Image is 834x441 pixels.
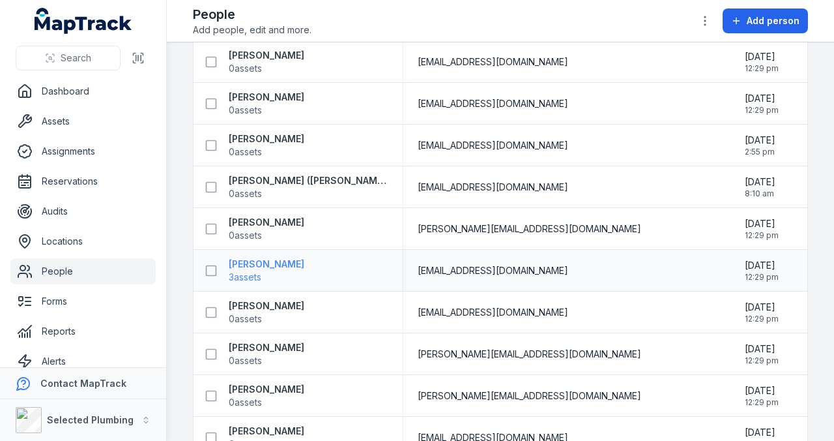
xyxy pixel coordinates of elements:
span: [EMAIL_ADDRESS][DOMAIN_NAME] [418,55,568,68]
span: 0 assets [229,229,262,242]
a: Assets [10,108,156,134]
span: 12:29 pm [745,397,779,408]
strong: [PERSON_NAME] [229,91,304,104]
span: [PERSON_NAME][EMAIL_ADDRESS][DOMAIN_NAME] [418,348,641,361]
h2: People [193,5,311,23]
time: 2/28/2025, 2:55:08 PM [745,134,775,157]
span: 12:29 pm [745,272,779,282]
strong: [PERSON_NAME] [229,132,304,145]
span: 12:29 pm [745,105,779,115]
a: [PERSON_NAME]0assets [229,341,304,367]
a: Assignments [10,138,156,164]
strong: [PERSON_NAME] ([PERSON_NAME]) Yustanti [229,174,386,187]
strong: [PERSON_NAME] [229,299,304,312]
span: 3 assets [229,271,261,284]
span: [DATE] [745,134,775,147]
span: 12:29 pm [745,356,779,366]
span: [DATE] [745,384,779,397]
span: [DATE] [745,259,779,272]
strong: [PERSON_NAME] [229,425,304,438]
button: Add person [723,8,808,33]
span: 0 assets [229,145,262,159]
span: Add person [747,14,799,27]
strong: [PERSON_NAME] [229,216,304,229]
strong: Contact MapTrack [40,378,126,389]
span: [PERSON_NAME][EMAIL_ADDRESS][DOMAIN_NAME] [418,222,641,236]
a: Reports [10,318,156,344]
span: [DATE] [745,175,775,189]
a: Reservations [10,168,156,194]
span: 12:29 pm [745,63,779,74]
span: [EMAIL_ADDRESS][DOMAIN_NAME] [418,139,568,152]
span: [DATE] [745,92,779,105]
time: 1/14/2025, 12:29:42 PM [745,50,779,74]
span: 2:55 pm [745,147,775,157]
span: 8:10 am [745,189,775,199]
time: 1/14/2025, 12:29:42 PM [745,259,779,282]
time: 1/14/2025, 12:29:42 PM [745,92,779,115]
span: [DATE] [745,426,775,439]
span: [EMAIL_ADDRESS][DOMAIN_NAME] [418,306,568,319]
a: [PERSON_NAME]0assets [229,91,304,117]
a: [PERSON_NAME] ([PERSON_NAME]) Yustanti0assets [229,174,386,200]
span: [EMAIL_ADDRESS][DOMAIN_NAME] [418,264,568,277]
span: [DATE] [745,301,779,314]
strong: [PERSON_NAME] [229,49,304,62]
strong: [PERSON_NAME] [229,383,304,396]
time: 1/14/2025, 12:29:42 PM [745,217,779,241]
time: 1/14/2025, 12:29:42 PM [745,384,779,408]
span: 0 assets [229,354,262,367]
a: [PERSON_NAME]0assets [229,216,304,242]
span: 0 assets [229,312,262,326]
a: [PERSON_NAME]0assets [229,383,304,409]
span: 12:29 pm [745,314,779,324]
a: [PERSON_NAME]0assets [229,132,304,159]
a: Locations [10,228,156,254]
strong: Selected Plumbing [47,414,134,425]
span: 0 assets [229,62,262,75]
span: Add people, edit and more. [193,23,311,37]
span: 0 assets [229,396,262,409]
span: [DATE] [745,50,779,63]
a: Alerts [10,348,156,374]
strong: [PERSON_NAME] [229,341,304,354]
span: [DATE] [745,217,779,230]
time: 1/14/2025, 12:29:42 PM [745,301,779,324]
strong: [PERSON_NAME] [229,258,304,271]
span: Search [61,52,91,65]
a: Audits [10,198,156,224]
a: MapTrack [35,8,132,34]
span: 0 assets [229,104,262,117]
span: 0 assets [229,187,262,200]
span: [EMAIL_ADDRESS][DOMAIN_NAME] [418,181,568,194]
a: [PERSON_NAME]3assets [229,258,304,284]
a: [PERSON_NAME]0assets [229,49,304,75]
button: Search [16,46,121,70]
span: [EMAIL_ADDRESS][DOMAIN_NAME] [418,97,568,110]
a: People [10,258,156,284]
a: Dashboard [10,78,156,104]
time: 1/14/2025, 12:29:42 PM [745,342,779,366]
time: 8/7/2025, 8:10:31 AM [745,175,775,199]
span: [PERSON_NAME][EMAIL_ADDRESS][DOMAIN_NAME] [418,389,641,403]
a: Forms [10,288,156,314]
a: [PERSON_NAME]0assets [229,299,304,326]
span: [DATE] [745,342,779,356]
span: 12:29 pm [745,230,779,241]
